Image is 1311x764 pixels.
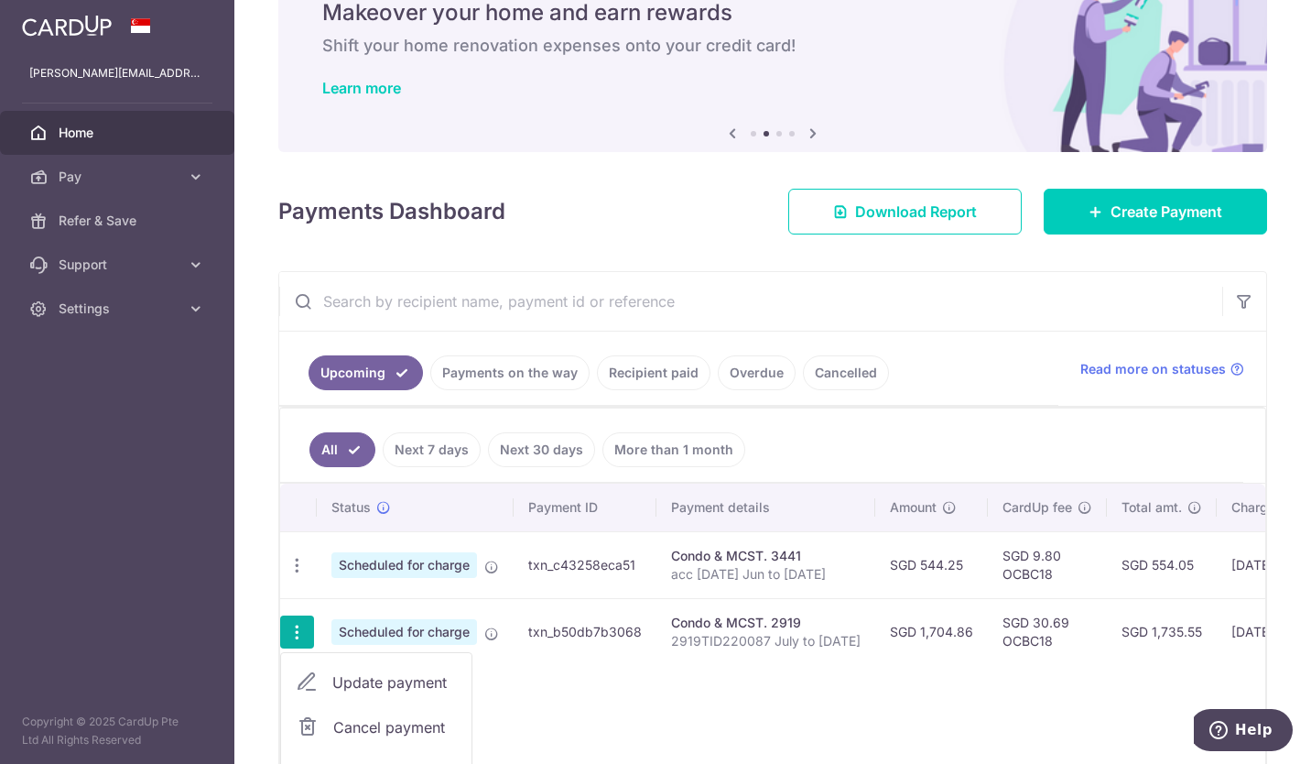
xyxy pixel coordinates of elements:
[788,189,1022,235] a: Download Report
[671,565,861,584] p: acc [DATE] Jun to [DATE]
[875,598,988,665] td: SGD 1,704.86
[1002,498,1072,517] span: CardUp fee
[331,552,477,578] span: Scheduled for charge
[1080,360,1226,378] span: Read more on statuses
[597,355,710,390] a: Recipient paid
[59,212,179,230] span: Refer & Save
[322,79,401,97] a: Learn more
[1194,709,1293,755] iframe: Opens a widget where you can find more information
[59,168,179,186] span: Pay
[1107,531,1217,598] td: SGD 554.05
[59,300,179,318] span: Settings
[671,614,861,632] div: Condo & MCST. 2919
[331,498,371,517] span: Status
[278,195,505,228] h4: Payments Dashboard
[1231,498,1306,517] span: Charge date
[309,432,375,467] a: All
[22,15,112,37] img: CardUp
[988,598,1107,665] td: SGD 30.69 OCBC18
[29,64,205,82] p: [PERSON_NAME][EMAIL_ADDRESS][DOMAIN_NAME]
[514,598,656,665] td: txn_b50db7b3068
[1107,598,1217,665] td: SGD 1,735.55
[59,256,179,274] span: Support
[1111,201,1222,223] span: Create Payment
[890,498,937,517] span: Amount
[875,531,988,598] td: SGD 544.25
[430,355,590,390] a: Payments on the way
[671,547,861,565] div: Condo & MCST. 3441
[803,355,889,390] a: Cancelled
[514,531,656,598] td: txn_c43258eca51
[671,632,861,650] p: 2919TID220087 July to [DATE]
[718,355,796,390] a: Overdue
[656,484,875,531] th: Payment details
[1080,360,1244,378] a: Read more on statuses
[988,531,1107,598] td: SGD 9.80 OCBC18
[322,35,1223,57] h6: Shift your home renovation expenses onto your credit card!
[602,432,745,467] a: More than 1 month
[855,201,977,223] span: Download Report
[59,124,179,142] span: Home
[488,432,595,467] a: Next 30 days
[279,272,1222,331] input: Search by recipient name, payment id or reference
[1121,498,1182,517] span: Total amt.
[383,432,481,467] a: Next 7 days
[514,484,656,531] th: Payment ID
[1044,189,1267,235] a: Create Payment
[309,355,423,390] a: Upcoming
[331,619,477,645] span: Scheduled for charge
